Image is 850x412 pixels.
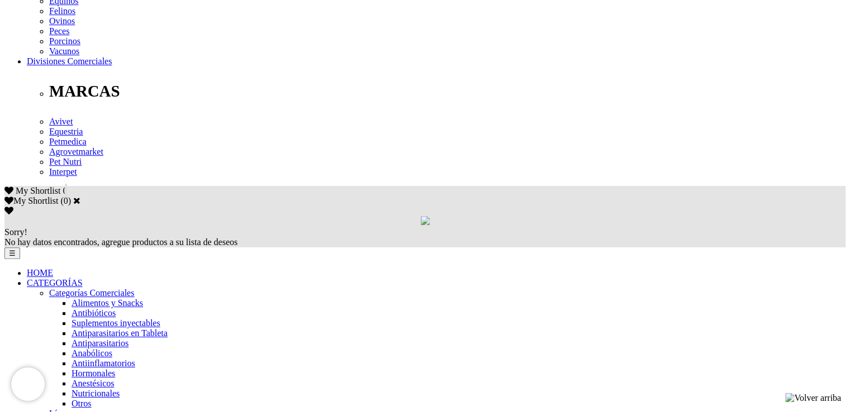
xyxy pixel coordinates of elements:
span: 0 [63,186,67,195]
a: Otros [72,399,92,408]
a: Equestria [49,127,83,136]
a: Nutricionales [72,389,120,398]
a: HOME [27,268,53,277]
a: Categorías Comerciales [49,288,134,298]
label: My Shortlist [4,196,58,205]
p: MARCAS [49,82,846,100]
a: Agrovetmarket [49,147,103,156]
a: Ovinos [49,16,75,26]
a: Cerrar [73,196,80,205]
a: Anabólicos [72,348,112,358]
a: Interpet [49,167,77,176]
label: 0 [64,196,68,205]
a: Antiparasitarios [72,338,129,348]
a: Antibióticos [72,308,116,318]
a: Antiinflamatorios [72,358,135,368]
a: Alimentos y Snacks [72,298,143,308]
span: My Shortlist [16,186,60,195]
span: Sorry! [4,227,27,237]
a: Hormonales [72,368,115,378]
a: Avivet [49,117,73,126]
span: ( ) [60,196,71,205]
a: Peces [49,26,69,36]
a: Suplementos inyectables [72,318,160,328]
a: Felinos [49,6,75,16]
button: ☰ [4,247,20,259]
iframe: Brevo live chat [11,367,45,401]
a: CATEGORÍAS [27,278,83,288]
a: Porcinos [49,36,80,46]
a: Vacunos [49,46,79,56]
a: Petmedica [49,137,87,146]
a: Antiparasitarios en Tableta [72,328,168,338]
img: Volver arriba [785,393,841,403]
img: loading.gif [421,216,430,225]
a: Divisiones Comerciales [27,56,112,66]
div: No hay datos encontrados, agregue productos a su lista de deseos [4,227,846,247]
a: Anestésicos [72,379,114,388]
a: Pet Nutri [49,157,82,166]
